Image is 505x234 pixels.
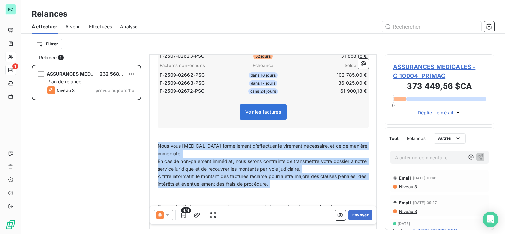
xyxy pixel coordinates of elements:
[298,71,367,79] td: 102 785,00 €
[298,52,367,59] td: 31 858,15 €
[483,212,498,227] div: Open Intercom Messenger
[229,62,297,69] th: Échéance
[348,210,372,220] button: Envoyer
[398,184,417,189] span: Niveau 3
[418,109,454,116] span: Déplier le détail
[298,62,367,69] th: Solde TTC
[158,158,368,172] span: En cas de non-paiement immédiat, nous serons contraints de transmettre votre dossier à notre serv...
[407,136,426,141] span: Relances
[32,39,62,49] button: Filtrer
[39,54,57,61] span: Relance
[249,72,278,78] span: dans 16 jours
[5,219,16,230] img: Logo LeanPay
[382,21,481,32] input: Rechercher
[120,23,137,30] span: Analyse
[159,71,228,79] td: F-2509-02662-PSC
[100,71,131,77] span: 232 568,33 €
[47,79,81,84] span: Plan de relance
[392,103,395,108] span: 0
[249,80,278,86] span: dans 17 jours
[158,143,369,156] span: Nous vous [MEDICAL_DATA] formellement d’effectuer le virement nécessaire, et ce de manière immédi...
[32,8,67,20] h3: Relances
[65,23,81,30] span: À venir
[158,174,368,187] span: A titre informatif, le montant des factures réclamé pourra être majoré des clauses pénales, des i...
[253,53,273,59] span: 52 jours
[399,200,411,205] span: Email
[398,209,417,214] span: Niveau 3
[413,201,437,205] span: [DATE] 09:27
[393,227,411,234] span: Facture :
[389,136,399,141] span: Tout
[416,109,464,116] button: Déplier le détail
[47,71,107,77] span: ASSURANCES MEDICALES
[245,109,281,115] span: Voir les factures
[399,175,411,181] span: Email
[159,87,228,95] td: F-2509-02672-PSC
[5,4,16,15] div: PC
[159,79,228,87] td: F-2509-02663-PSC
[158,204,337,209] span: Dans l’intérêt de tous, nous espérons que vous règlerez cette affaire au plus vite.
[159,62,228,69] th: Factures non-échues
[434,133,466,144] button: Autres
[413,176,437,180] span: [DATE] 10:46
[32,23,58,30] span: À effectuer
[393,62,486,80] span: ASSURANCES MEDICALES - C_10004_PRIMAC
[393,80,486,94] h3: 373 449,56 $CA
[298,79,367,87] td: 36 025,00 €
[32,65,141,234] div: grid
[57,88,75,93] span: Niveau 3
[96,88,135,93] span: prévue aujourd’hui
[12,63,18,69] span: 1
[398,222,410,226] span: [DATE]
[160,53,204,59] span: F-2507-02623-PSC
[58,55,64,60] span: 1
[248,88,278,94] span: dans 24 jours
[412,227,457,234] span: F-2509-02672-PSC
[298,87,367,95] td: 61 900,18 €
[89,23,112,30] span: Effectuées
[181,207,191,213] span: 4/4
